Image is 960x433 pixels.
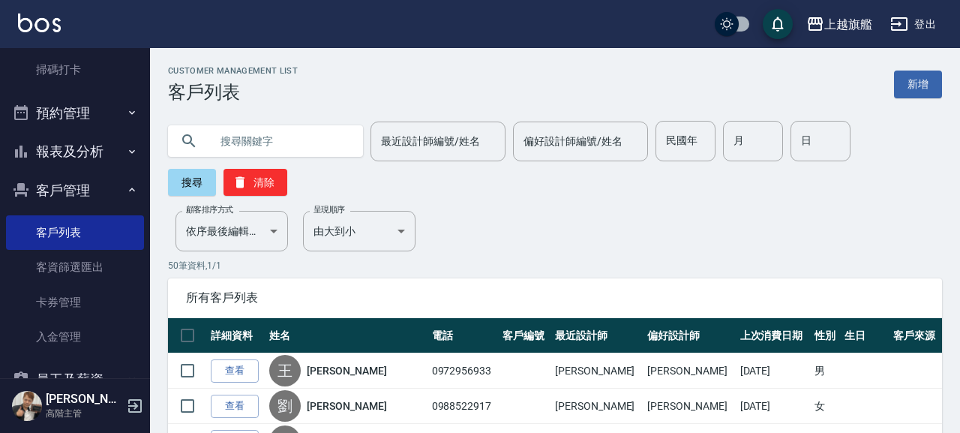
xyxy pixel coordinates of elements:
button: 登出 [884,11,942,38]
div: 上越旗艦 [824,15,872,34]
td: 男 [811,353,841,389]
label: 呈現順序 [313,204,345,215]
button: 清除 [223,169,287,196]
button: 預約管理 [6,94,144,133]
th: 最近設計師 [551,318,643,353]
button: 客戶管理 [6,171,144,210]
div: 由大到小 [303,211,415,251]
a: 掃碼打卡 [6,53,144,87]
th: 詳細資料 [207,318,265,353]
h5: [PERSON_NAME] [46,392,122,407]
div: 依序最後編輯時間 [175,211,288,251]
a: 新增 [894,71,942,98]
td: [DATE] [736,353,811,389]
a: [PERSON_NAME] [307,363,386,378]
p: 高階主管 [46,407,122,420]
a: [PERSON_NAME] [307,398,386,413]
p: 50 筆資料, 1 / 1 [168,259,942,272]
button: 上越旗艦 [800,9,878,40]
th: 客戶來源 [889,318,942,353]
label: 顧客排序方式 [186,204,233,215]
th: 上次消費日期 [736,318,811,353]
a: 客資篩選匯出 [6,250,144,284]
th: 客戶編號 [499,318,551,353]
td: [PERSON_NAME] [551,353,643,389]
button: 搜尋 [168,169,216,196]
th: 生日 [841,318,889,353]
div: 王 [269,355,301,386]
td: 0988522917 [428,389,499,424]
a: 客戶列表 [6,215,144,250]
td: [PERSON_NAME] [551,389,643,424]
img: Person [12,391,42,421]
td: [PERSON_NAME] [643,389,736,424]
a: 卡券管理 [6,285,144,320]
span: 所有客戶列表 [186,290,924,305]
a: 查看 [211,395,259,418]
input: 搜尋關鍵字 [210,121,351,161]
th: 偏好設計師 [643,318,736,353]
th: 電話 [428,318,499,353]
a: 入金管理 [6,320,144,354]
h2: Customer Management List [168,66,298,76]
td: 0972956933 [428,353,499,389]
div: 劉 [269,390,301,422]
button: 員工及薪資 [6,360,144,399]
td: [DATE] [736,389,811,424]
button: 報表及分析 [6,132,144,171]
a: 查看 [211,359,259,383]
th: 性別 [811,318,841,353]
button: save [763,9,793,39]
h3: 客戶列表 [168,82,298,103]
th: 姓名 [265,318,427,353]
td: 女 [811,389,841,424]
img: Logo [18,14,61,32]
td: [PERSON_NAME] [643,353,736,389]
